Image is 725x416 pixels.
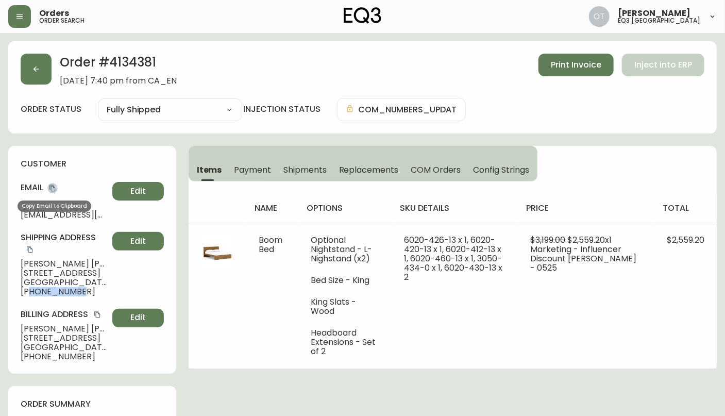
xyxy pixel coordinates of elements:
[21,343,108,352] span: [GEOGRAPHIC_DATA] , ON , K1Y 1T5 , CA
[201,236,234,269] img: 793373d7-ba72-4078-bca9-a98af2dcfba3.jpg
[21,334,108,343] span: [STREET_ADDRESS]
[25,244,35,255] button: copy
[21,232,108,255] h4: Shipping Address
[526,203,646,214] h4: price
[283,164,327,175] span: Shipments
[234,164,272,175] span: Payment
[21,158,164,170] h4: customer
[589,6,610,27] img: 5d4d18d254ded55077432b49c4cb2919
[311,297,380,316] li: King Slats - Wood
[344,7,382,24] img: logo
[112,182,164,201] button: Edit
[400,203,510,214] h4: sku details
[530,234,565,246] span: $3,199.00
[21,210,108,220] span: [EMAIL_ADDRESS][DOMAIN_NAME]
[21,278,108,287] span: [GEOGRAPHIC_DATA] , ON , K1Y 1T5 , CA
[255,203,290,214] h4: name
[663,203,709,214] h4: total
[39,18,85,24] h5: order search
[474,164,529,175] span: Config Strings
[130,312,146,323] span: Edit
[538,54,614,76] button: Print Invoice
[307,203,384,214] h4: options
[112,309,164,327] button: Edit
[21,324,108,334] span: [PERSON_NAME] [PERSON_NAME]
[618,9,690,18] span: [PERSON_NAME]
[39,9,69,18] span: Orders
[92,309,103,320] button: copy
[197,164,222,175] span: Items
[60,76,177,86] span: [DATE] 7:40 pm from CA_EN
[21,269,108,278] span: [STREET_ADDRESS]
[311,236,380,263] li: Optional Nightstand - L-Nighstand (x2)
[618,18,700,24] h5: eq3 [GEOGRAPHIC_DATA]
[130,186,146,197] span: Edit
[311,276,380,285] li: Bed Size - King
[21,398,164,410] h4: order summary
[404,234,503,283] span: 6020-426-13 x 1, 6020-420-13 x 1, 6020-412-13 x 1, 6020-460-13 x 1, 3050-434-0 x 1, 6020-430-13 x 2
[311,328,380,356] li: Headboard Extensions - Set of 2
[21,352,108,361] span: [PHONE_NUMBER]
[47,183,58,193] button: copy
[21,309,108,320] h4: Billing Address
[130,236,146,247] span: Edit
[411,164,461,175] span: COM Orders
[21,182,108,193] h4: Email
[60,54,177,76] h2: Order # 4134381
[259,234,282,255] span: Boom Bed
[551,59,601,71] span: Print Invoice
[567,234,612,246] span: $2,559.20 x 1
[112,232,164,251] button: Edit
[243,104,321,115] h4: injection status
[21,104,81,115] label: order status
[667,234,704,246] span: $2,559.20
[530,243,636,274] span: Marketing - Influencer Discount [PERSON_NAME] - 0525
[339,164,398,175] span: Replacements
[21,287,108,296] span: [PHONE_NUMBER]
[21,259,108,269] span: [PERSON_NAME] [PERSON_NAME]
